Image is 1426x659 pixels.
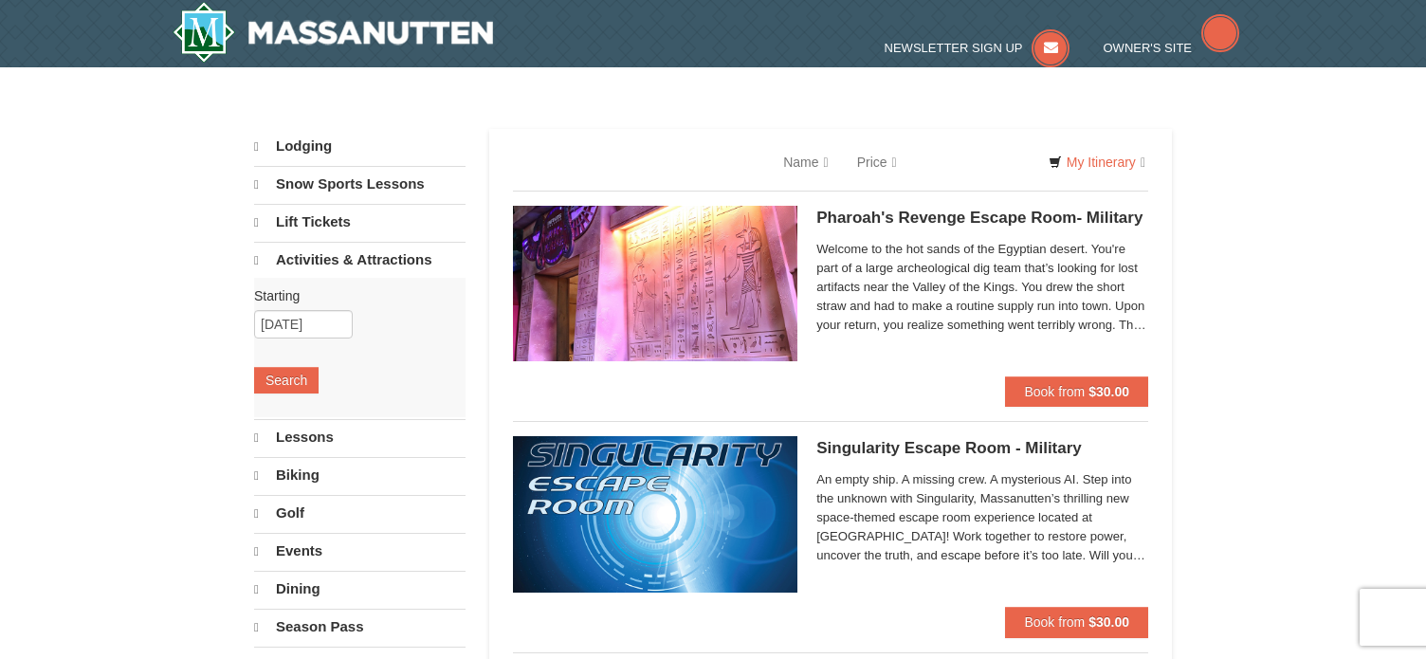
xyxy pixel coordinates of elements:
[254,533,466,569] a: Events
[513,206,797,361] img: 6619913-410-20a124c9.jpg
[173,2,493,63] img: Massanutten Resort Logo
[254,204,466,240] a: Lift Tickets
[1088,614,1129,630] strong: $30.00
[1036,148,1158,176] a: My Itinerary
[1088,384,1129,399] strong: $30.00
[1005,607,1148,637] button: Book from $30.00
[254,571,466,607] a: Dining
[254,609,466,645] a: Season Pass
[1024,384,1085,399] span: Book from
[173,2,493,63] a: Massanutten Resort
[254,166,466,202] a: Snow Sports Lessons
[254,457,466,493] a: Biking
[254,242,466,278] a: Activities & Attractions
[1104,41,1240,55] a: Owner's Site
[816,240,1148,335] span: Welcome to the hot sands of the Egyptian desert. You're part of a large archeological dig team th...
[885,41,1070,55] a: Newsletter Sign Up
[254,367,319,394] button: Search
[254,129,466,164] a: Lodging
[513,436,797,592] img: 6619913-520-2f5f5301.jpg
[816,470,1148,565] span: An empty ship. A missing crew. A mysterious AI. Step into the unknown with Singularity, Massanutt...
[769,143,842,181] a: Name
[816,439,1148,458] h5: Singularity Escape Room - Military
[885,41,1023,55] span: Newsletter Sign Up
[1005,376,1148,407] button: Book from $30.00
[1024,614,1085,630] span: Book from
[1104,41,1193,55] span: Owner's Site
[254,286,451,305] label: Starting
[816,209,1148,228] h5: Pharoah's Revenge Escape Room- Military
[254,495,466,531] a: Golf
[254,419,466,455] a: Lessons
[843,143,911,181] a: Price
